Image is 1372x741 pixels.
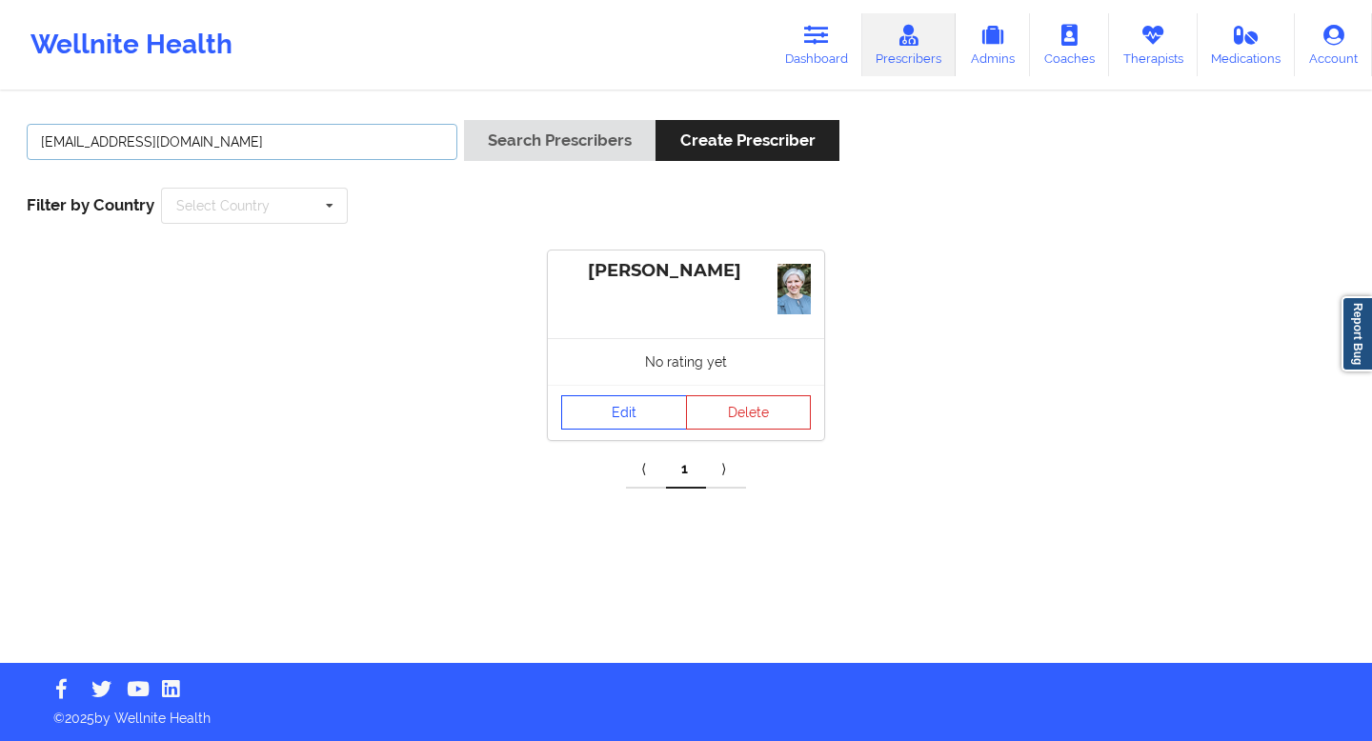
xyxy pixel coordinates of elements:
[27,195,154,214] span: Filter by Country
[666,451,706,489] a: 1
[176,199,270,212] div: Select Country
[862,13,957,76] a: Prescribers
[771,13,862,76] a: Dashboard
[777,264,811,314] img: a35e59f4-5667-4987-ba8f-ee9f518e440c_My_photo_.jpg
[548,338,824,385] div: No rating yet
[1198,13,1296,76] a: Medications
[956,13,1030,76] a: Admins
[40,695,1332,728] p: © 2025 by Wellnite Health
[1295,13,1372,76] a: Account
[561,260,811,282] div: [PERSON_NAME]
[656,120,838,161] button: Create Prescriber
[626,451,746,489] div: Pagination Navigation
[1030,13,1109,76] a: Coaches
[27,124,457,160] input: Search Keywords
[626,451,666,489] a: Previous item
[706,451,746,489] a: Next item
[1342,296,1372,371] a: Report Bug
[464,120,656,161] button: Search Prescribers
[1109,13,1198,76] a: Therapists
[561,395,687,430] a: Edit
[686,395,812,430] button: Delete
